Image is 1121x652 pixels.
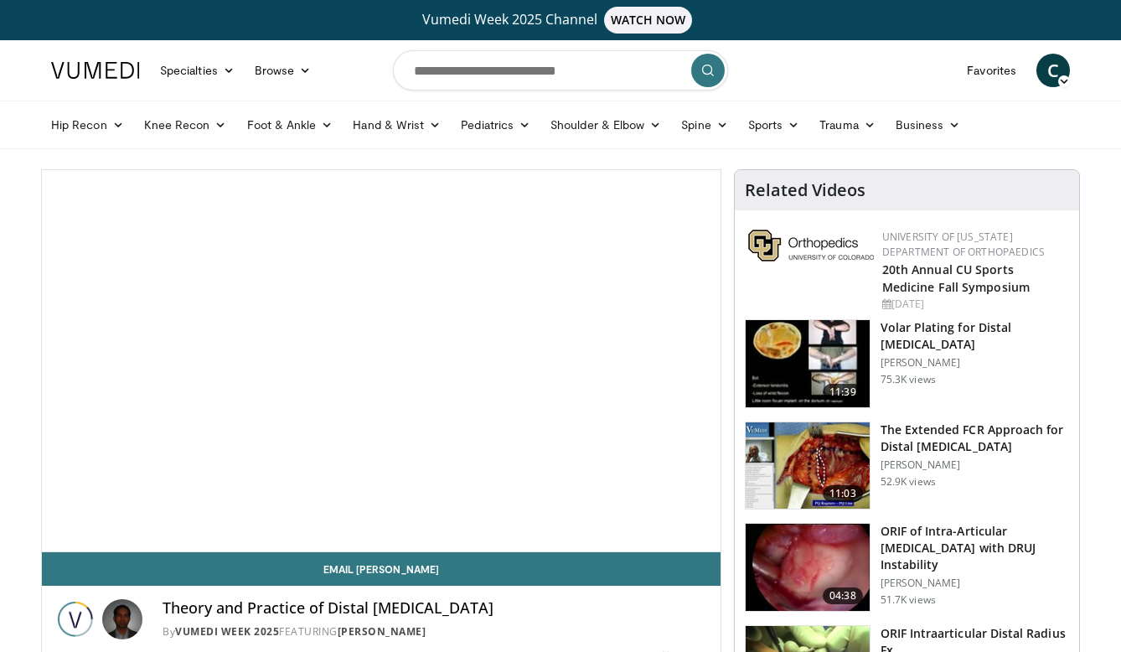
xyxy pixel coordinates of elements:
[245,54,322,87] a: Browse
[134,108,237,142] a: Knee Recon
[738,108,810,142] a: Sports
[881,577,1069,590] p: [PERSON_NAME]
[745,319,1069,408] a: 11:39 Volar Plating for Distal [MEDICAL_DATA] [PERSON_NAME] 75.3K views
[746,524,870,611] img: f205fea7-5dbf-4452-aea8-dd2b960063ad.150x105_q85_crop-smart_upscale.jpg
[54,7,1067,34] a: Vumedi Week 2025 ChannelWATCH NOW
[823,485,863,502] span: 11:03
[55,599,96,639] img: Vumedi Week 2025
[393,50,728,91] input: Search topics, interventions
[150,54,245,87] a: Specialties
[882,230,1045,259] a: University of [US_STATE] Department of Orthopaedics
[881,458,1069,472] p: [PERSON_NAME]
[540,108,671,142] a: Shoulder & Elbow
[881,356,1069,370] p: [PERSON_NAME]
[823,384,863,401] span: 11:39
[671,108,737,142] a: Spine
[882,297,1066,312] div: [DATE]
[343,108,451,142] a: Hand & Wrist
[881,523,1069,573] h3: ORIF of Intra-Articular [MEDICAL_DATA] with DRUJ Instability
[604,7,693,34] span: WATCH NOW
[41,108,134,142] a: Hip Recon
[746,320,870,407] img: Vumedi-_volar_plating_100006814_3.jpg.150x105_q85_crop-smart_upscale.jpg
[881,475,936,489] p: 52.9K views
[881,319,1069,353] h3: Volar Plating for Distal [MEDICAL_DATA]
[748,230,874,261] img: 355603a8-37da-49b6-856f-e00d7e9307d3.png.150x105_q85_autocrop_double_scale_upscale_version-0.2.png
[886,108,971,142] a: Business
[882,261,1030,295] a: 20th Annual CU Sports Medicine Fall Symposium
[338,624,426,639] a: [PERSON_NAME]
[823,587,863,604] span: 04:38
[451,108,540,142] a: Pediatrics
[745,523,1069,612] a: 04:38 ORIF of Intra-Articular [MEDICAL_DATA] with DRUJ Instability [PERSON_NAME] 51.7K views
[51,62,140,79] img: VuMedi Logo
[102,599,142,639] img: Avatar
[1036,54,1070,87] a: C
[175,624,279,639] a: Vumedi Week 2025
[42,552,721,586] a: Email [PERSON_NAME]
[745,180,865,200] h4: Related Videos
[809,108,886,142] a: Trauma
[237,108,344,142] a: Foot & Ankle
[745,422,1069,510] a: 11:03 The Extended FCR Approach for Distal [MEDICAL_DATA] [PERSON_NAME] 52.9K views
[163,624,707,639] div: By FEATURING
[881,422,1069,455] h3: The Extended FCR Approach for Distal [MEDICAL_DATA]
[881,593,936,607] p: 51.7K views
[957,54,1026,87] a: Favorites
[163,599,707,618] h4: Theory and Practice of Distal [MEDICAL_DATA]
[42,170,721,552] video-js: Video Player
[881,373,936,386] p: 75.3K views
[746,422,870,510] img: 275697_0002_1.png.150x105_q85_crop-smart_upscale.jpg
